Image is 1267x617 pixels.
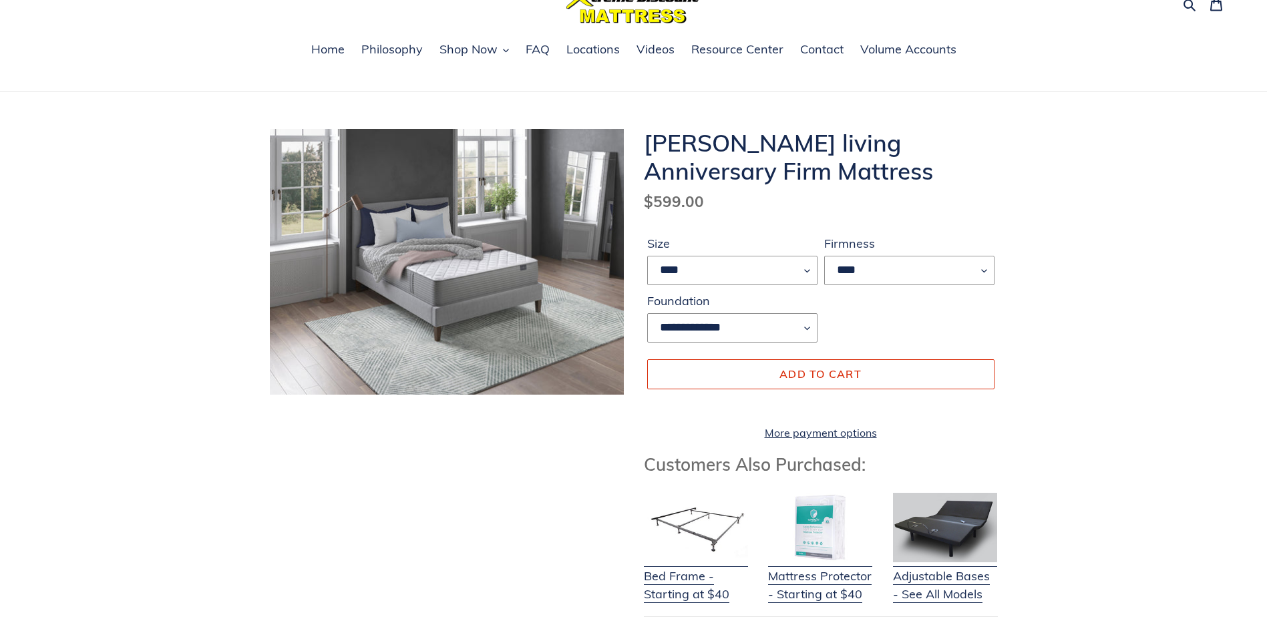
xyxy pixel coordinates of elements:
[355,40,429,60] a: Philosophy
[644,454,998,475] h3: Customers Also Purchased:
[560,40,626,60] a: Locations
[854,40,963,60] a: Volume Accounts
[647,292,818,310] label: Foundation
[644,192,704,211] span: $599.00
[526,41,550,57] span: FAQ
[647,234,818,252] label: Size
[361,41,423,57] span: Philosophy
[439,41,498,57] span: Shop Now
[630,40,681,60] a: Videos
[779,367,862,381] span: Add to cart
[644,550,748,603] a: Bed Frame - Starting at $40
[644,493,748,562] img: Bed Frame
[685,40,790,60] a: Resource Center
[637,41,675,57] span: Videos
[800,41,844,57] span: Contact
[768,550,872,603] a: Mattress Protector - Starting at $40
[647,425,994,441] a: More payment options
[433,40,516,60] button: Shop Now
[647,359,994,389] button: Add to cart
[519,40,556,60] a: FAQ
[311,41,345,57] span: Home
[860,41,956,57] span: Volume Accounts
[644,129,998,185] h1: [PERSON_NAME] living Anniversary Firm Mattress
[824,234,994,252] label: Firmness
[768,493,872,562] img: Mattress Protector
[893,550,997,603] a: Adjustable Bases - See All Models
[566,41,620,57] span: Locations
[691,41,783,57] span: Resource Center
[305,40,351,60] a: Home
[893,493,997,562] img: Adjustable Base
[793,40,850,60] a: Contact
